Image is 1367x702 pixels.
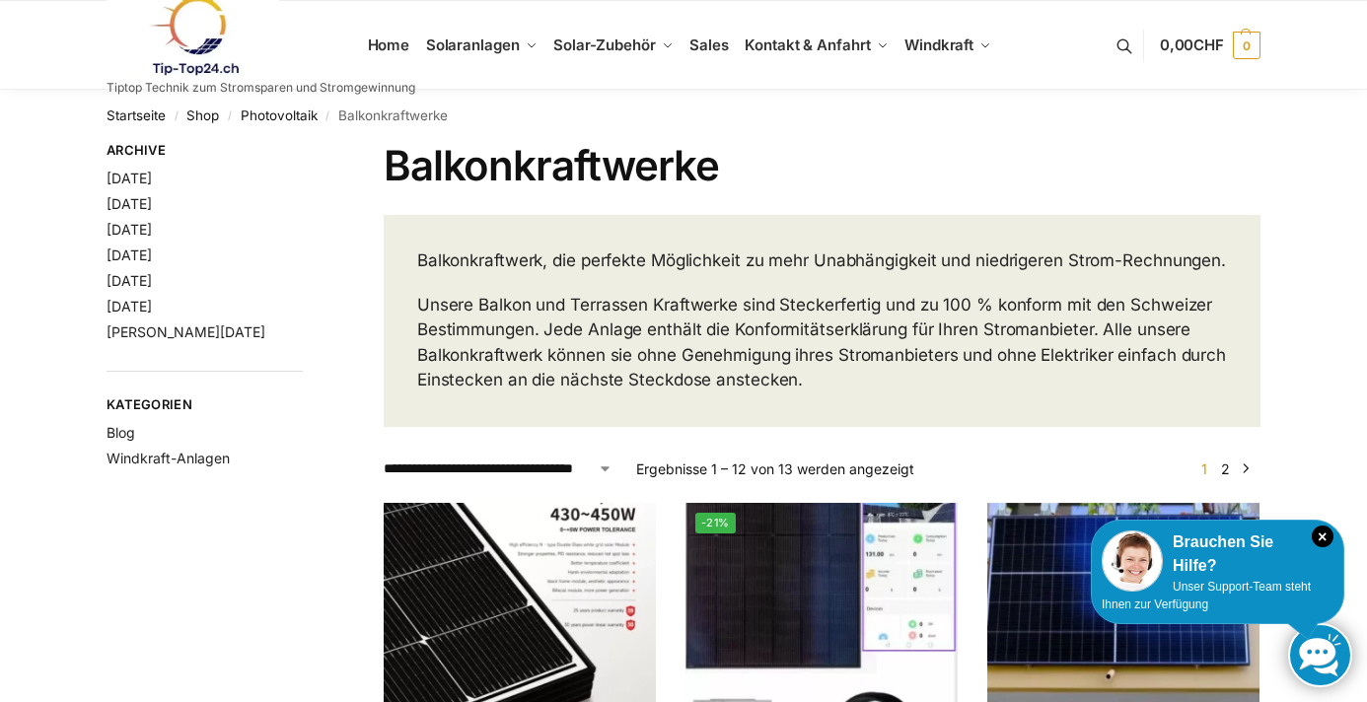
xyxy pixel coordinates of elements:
a: [DATE] [107,170,152,186]
a: [DATE] [107,272,152,289]
p: Tiptop Technik zum Stromsparen und Stromgewinnung [107,82,415,94]
a: [DATE] [107,195,152,212]
p: Unsere Balkon und Terrassen Kraftwerke sind Steckerfertig und zu 100 % konform mit den Schweizer ... [417,293,1227,393]
select: Shop-Reihenfolge [384,458,612,479]
span: CHF [1193,35,1224,54]
a: 0,00CHF 0 [1160,16,1260,75]
a: Photovoltaik [241,107,318,123]
a: → [1239,458,1254,479]
a: [DATE] [107,298,152,315]
a: Kontakt & Anfahrt [737,1,897,90]
i: Schließen [1312,526,1333,547]
nav: Breadcrumb [107,90,1260,141]
span: Unser Support-Team steht Ihnen zur Verfügung [1102,580,1311,611]
span: Archive [107,141,303,161]
span: Seite 1 [1196,460,1212,477]
span: Windkraft [904,35,973,54]
div: Brauchen Sie Hilfe? [1102,530,1333,578]
a: [DATE] [107,246,152,263]
span: 0,00 [1160,35,1224,54]
span: / [318,108,338,124]
span: Sales [689,35,729,54]
span: / [166,108,186,124]
h1: Balkonkraftwerke [384,141,1260,190]
a: Windkraft [897,1,1000,90]
a: Solaranlagen [417,1,544,90]
a: Startseite [107,107,166,123]
span: Kategorien [107,395,303,415]
a: Windkraft-Anlagen [107,450,230,466]
span: Solaranlagen [426,35,520,54]
a: Seite 2 [1216,460,1235,477]
a: Solar-Zubehör [545,1,682,90]
a: [PERSON_NAME][DATE] [107,323,265,340]
a: Shop [186,107,219,123]
span: / [219,108,240,124]
p: Ergebnisse 1 – 12 von 13 werden angezeigt [636,458,914,479]
a: Blog [107,424,135,441]
img: Customer service [1102,530,1163,592]
span: 0 [1233,32,1260,59]
span: Kontakt & Anfahrt [745,35,870,54]
a: Sales [682,1,737,90]
a: [DATE] [107,221,152,238]
span: Solar-Zubehör [553,35,656,54]
p: Balkonkraftwerk, die perfekte Möglichkeit zu mehr Unabhängigkeit und niedrigeren Strom-Rechnungen. [417,248,1227,274]
button: Close filters [303,142,315,164]
nav: Produkt-Seitennummerierung [1189,458,1260,479]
